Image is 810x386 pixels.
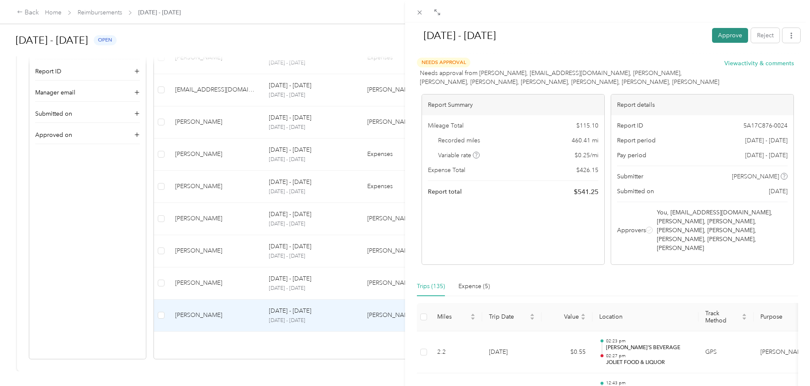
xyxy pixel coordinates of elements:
[470,316,475,321] span: caret-down
[751,28,779,43] button: Reject
[428,166,465,175] span: Expense Total
[542,303,592,331] th: Value
[458,282,490,291] div: Expense (5)
[530,312,535,317] span: caret-up
[611,94,793,115] div: Report details
[617,151,646,160] span: Pay period
[617,187,654,196] span: Submitted on
[698,331,754,374] td: GPS
[417,282,445,291] div: Trips (135)
[530,316,535,321] span: caret-down
[724,59,794,68] button: Viewactivity & comments
[548,313,579,320] span: Value
[542,331,592,374] td: $0.55
[422,94,604,115] div: Report Summary
[617,121,643,130] span: Report ID
[769,187,788,196] span: [DATE]
[470,312,475,317] span: caret-up
[698,303,754,331] th: Track Method
[420,69,724,86] span: Needs approval from [PERSON_NAME], [EMAIL_ADDRESS][DOMAIN_NAME], [PERSON_NAME], [PERSON_NAME], [P...
[428,121,464,130] span: Mileage Total
[745,136,788,145] span: [DATE] - [DATE]
[482,303,542,331] th: Trip Date
[760,313,804,320] span: Purpose
[657,208,786,253] span: You, [EMAIL_ADDRESS][DOMAIN_NAME], [PERSON_NAME], [PERSON_NAME], [PERSON_NAME], [PERSON_NAME], [P...
[617,172,643,181] span: Submitter
[417,58,470,67] span: Needs Approval
[489,313,528,320] span: Trip Date
[572,136,598,145] span: 460.41 mi
[437,313,469,320] span: Miles
[438,151,480,160] span: Variable rate
[705,310,740,324] span: Track Method
[745,151,788,160] span: [DATE] - [DATE]
[606,380,692,386] p: 12:43 pm
[581,312,586,317] span: caret-up
[430,303,482,331] th: Miles
[606,344,692,352] p: [PERSON_NAME]'S BEVERAGE
[742,316,747,321] span: caret-down
[581,316,586,321] span: caret-down
[617,136,656,145] span: Report period
[606,359,692,367] p: JOLIET FOOD & LIQUOR
[482,331,542,374] td: [DATE]
[575,151,598,160] span: $ 0.25 / mi
[574,187,598,197] span: $ 541.25
[742,312,747,317] span: caret-up
[606,338,692,344] p: 02:23 pm
[732,172,779,181] span: [PERSON_NAME]
[743,121,788,130] span: 5A17C876-0024
[438,136,480,145] span: Recorded miles
[606,353,692,359] p: 02:27 pm
[617,226,646,235] span: Approvers
[712,28,748,43] button: Approve
[576,166,598,175] span: $ 426.15
[576,121,598,130] span: $ 115.10
[430,331,482,374] td: 2.2
[592,303,698,331] th: Location
[763,339,810,386] iframe: Everlance-gr Chat Button Frame
[428,187,462,196] span: Report total
[415,25,706,46] h1: Sep 1 - 30, 2025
